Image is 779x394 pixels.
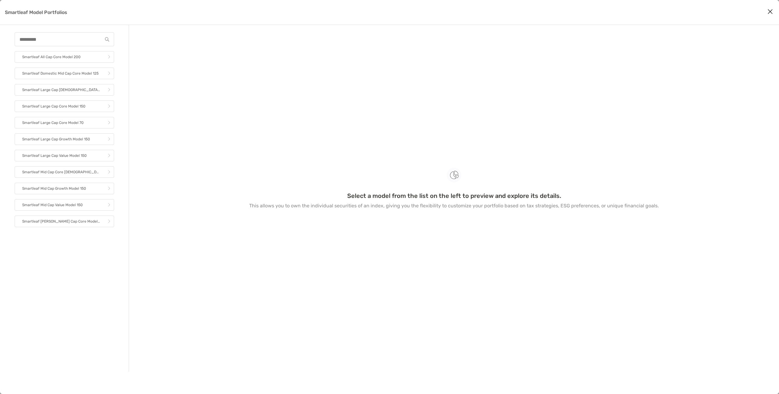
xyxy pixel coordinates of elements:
p: Smartleaf Large Cap Core Model 70 [22,119,84,127]
p: Smartleaf Mid Cap Core [DEMOGRAPHIC_DATA] Model 150 [22,168,100,176]
a: Smartleaf All Cap Core Model 200 [15,51,114,63]
p: Smartleaf All Cap Core Model 200 [22,53,81,61]
a: Smartleaf Mid Cap Growth Model 150 [15,183,114,194]
img: input icon [105,37,109,42]
p: This allows you to own the individual securities of an index, giving you the flexibility to custo... [249,202,659,209]
a: Smartleaf Mid Cap Core [DEMOGRAPHIC_DATA] Model 150 [15,166,114,178]
p: Smartleaf Domestic Mid Cap Core Model 125 [22,70,99,77]
a: Smartleaf Large Cap Growth Model 150 [15,133,114,145]
p: Smartleaf Mid Cap Growth Model 150 [22,185,86,192]
p: Smartleaf Model Portfolios [5,9,67,16]
a: Smartleaf Large Cap [DEMOGRAPHIC_DATA] Model 150 [15,84,114,96]
p: Smartleaf [PERSON_NAME] Cap Core Model 200 [22,218,100,225]
p: Smartleaf Large Cap [DEMOGRAPHIC_DATA] Model 150 [22,86,100,94]
button: Close modal [766,7,775,16]
a: Smartleaf Large Cap Core Model 150 [15,100,114,112]
p: Smartleaf Large Cap Core Model 150 [22,103,86,110]
h3: Select a model from the list on the left to preview and explore its details. [347,192,561,199]
a: Smartleaf Domestic Mid Cap Core Model 125 [15,68,114,79]
a: Smartleaf Mid Cap Value Model 150 [15,199,114,211]
p: Smartleaf Large Cap Growth Model 150 [22,135,90,143]
a: Smartleaf Large Cap Core Model 70 [15,117,114,128]
a: Smartleaf Large Cap Value Model 150 [15,150,114,161]
p: Smartleaf Mid Cap Value Model 150 [22,201,83,209]
a: Smartleaf [PERSON_NAME] Cap Core Model 200 [15,216,114,227]
p: Smartleaf Large Cap Value Model 150 [22,152,87,160]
